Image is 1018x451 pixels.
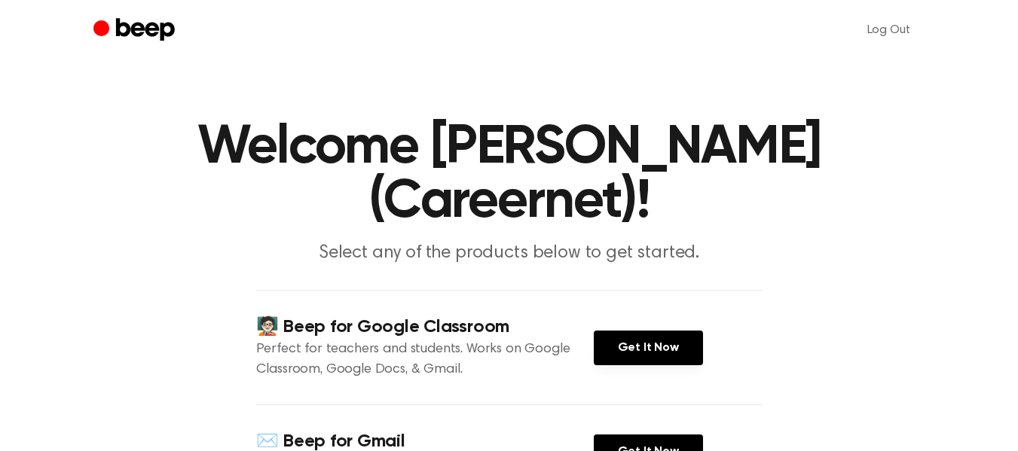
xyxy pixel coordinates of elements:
a: Log Out [852,12,925,48]
a: Get It Now [594,331,703,365]
h1: Welcome [PERSON_NAME] (Careernet)! [124,120,895,229]
p: Select any of the products below to get started. [220,241,799,266]
h4: 🧑🏻‍🏫 Beep for Google Classroom [256,315,594,340]
a: Beep [93,16,179,45]
p: Perfect for teachers and students. Works on Google Classroom, Google Docs, & Gmail. [256,340,594,380]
